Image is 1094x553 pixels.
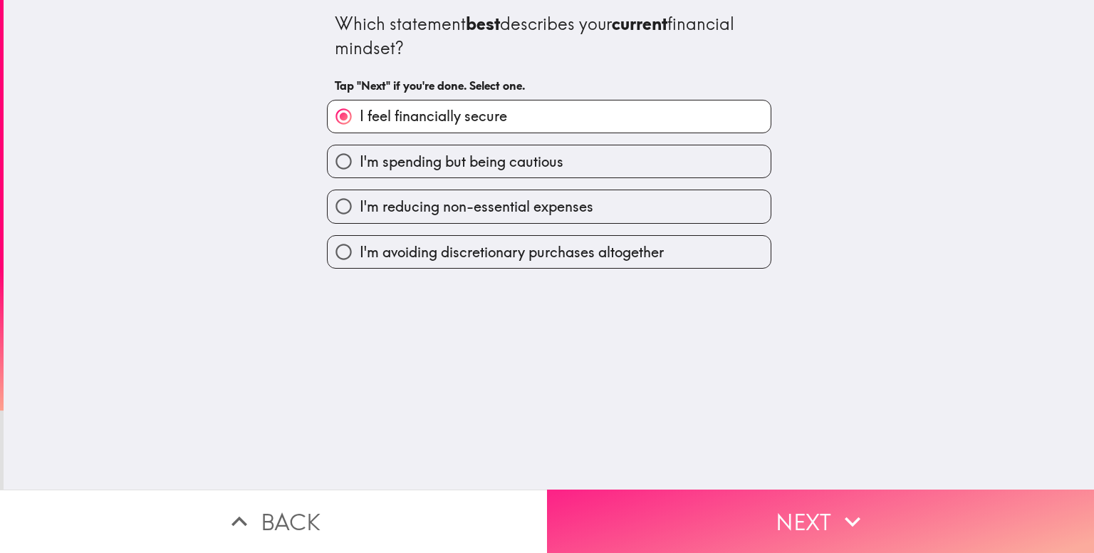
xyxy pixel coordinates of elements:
[360,242,664,262] span: I'm avoiding discretionary purchases altogether
[466,13,500,34] b: best
[335,78,764,93] h6: Tap "Next" if you're done. Select one.
[328,236,771,268] button: I'm avoiding discretionary purchases altogether
[328,100,771,133] button: I feel financially secure
[360,197,593,217] span: I'm reducing non-essential expenses
[328,190,771,222] button: I'm reducing non-essential expenses
[547,490,1094,553] button: Next
[612,13,667,34] b: current
[360,106,507,126] span: I feel financially secure
[328,145,771,177] button: I'm spending but being cautious
[360,152,563,172] span: I'm spending but being cautious
[335,12,764,60] div: Which statement describes your financial mindset?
